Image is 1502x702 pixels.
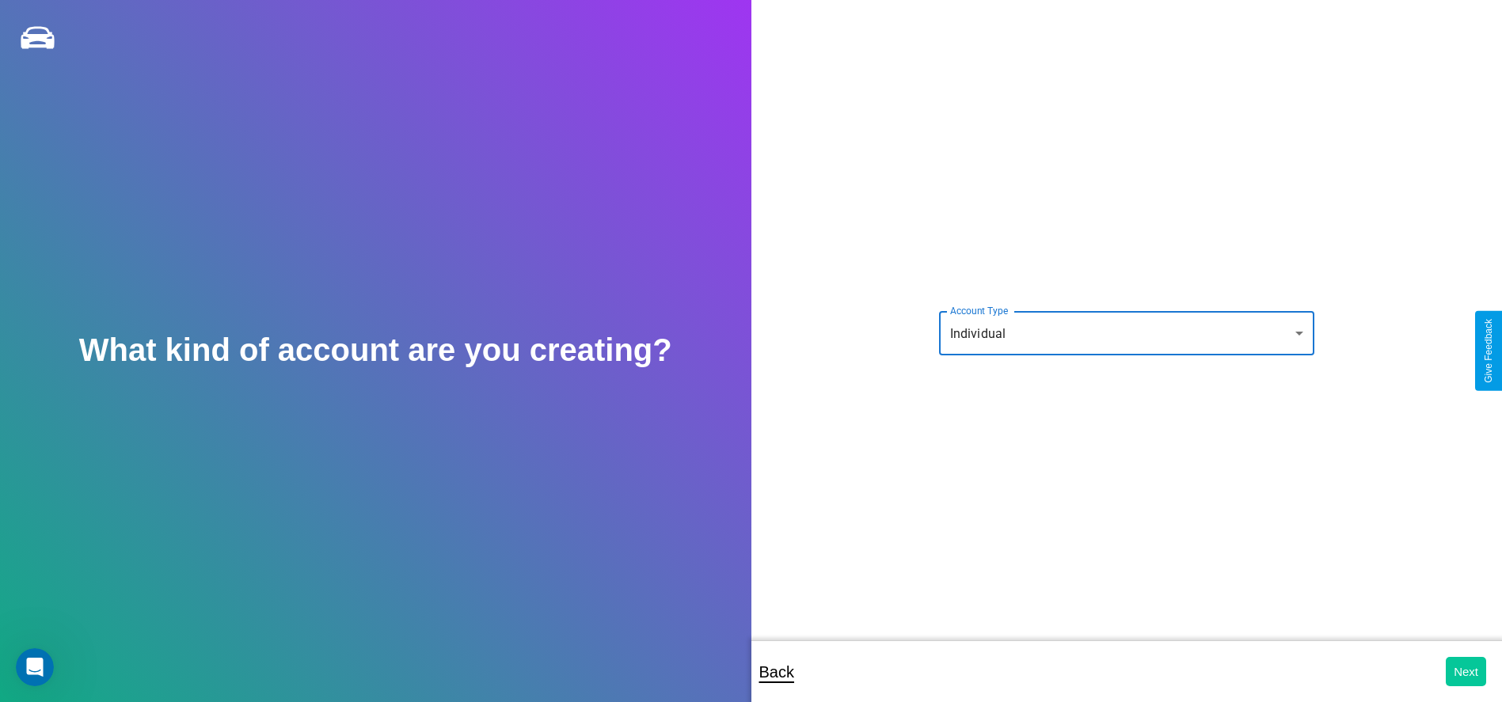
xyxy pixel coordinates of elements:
[79,332,672,368] h2: What kind of account are you creating?
[16,648,54,686] iframe: Intercom live chat
[1483,319,1494,383] div: Give Feedback
[1446,657,1486,686] button: Next
[759,658,794,686] p: Back
[939,311,1314,355] div: Individual
[950,304,1008,317] label: Account Type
